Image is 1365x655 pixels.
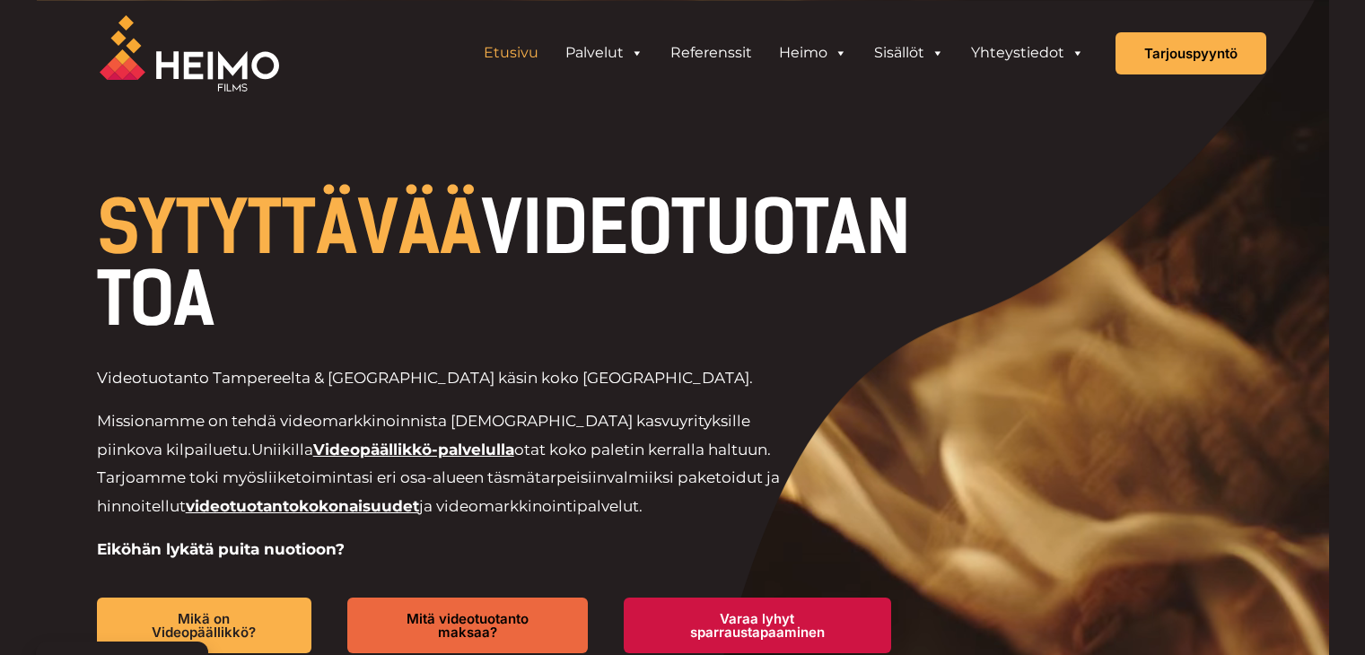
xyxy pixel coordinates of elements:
[97,540,345,558] strong: Eiköhän lykätä puita nuotioon?
[97,598,312,653] a: Mikä on Videopäällikkö?
[652,612,862,639] span: Varaa lyhyt sparraustapaaminen
[97,364,805,393] p: Videotuotanto Tampereelta & [GEOGRAPHIC_DATA] käsin koko [GEOGRAPHIC_DATA].
[657,35,766,71] a: Referenssit
[958,35,1098,71] a: Yhteystiedot
[186,497,419,515] a: videotuotantokokonaisuudet
[97,468,780,515] span: valmiiksi paketoidut ja hinnoitellut
[251,441,313,458] span: Uniikilla
[766,35,861,71] a: Heimo
[1116,32,1266,74] a: Tarjouspyyntö
[313,441,514,458] a: Videopäällikkö-palvelulla
[552,35,657,71] a: Palvelut
[97,407,805,520] p: Missionamme on tehdä videomarkkinoinnista [DEMOGRAPHIC_DATA] kasvuyrityksille piinkova kilpailuetu.
[461,35,1107,71] aside: Header Widget 1
[419,497,643,515] span: ja videomarkkinointipalvelut.
[264,468,607,486] span: liiketoimintasi eri osa-alueen täsmätarpeisiin
[97,192,927,336] h1: VIDEOTUOTANTOA
[347,598,587,653] a: Mitä videotuotanto maksaa?
[100,15,279,92] img: Heimo Filmsin logo
[376,612,558,639] span: Mitä videotuotanto maksaa?
[861,35,958,71] a: Sisällöt
[126,612,284,639] span: Mikä on Videopäällikkö?
[470,35,552,71] a: Etusivu
[624,598,891,653] a: Varaa lyhyt sparraustapaaminen
[97,185,481,271] span: SYTYTTÄVÄÄ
